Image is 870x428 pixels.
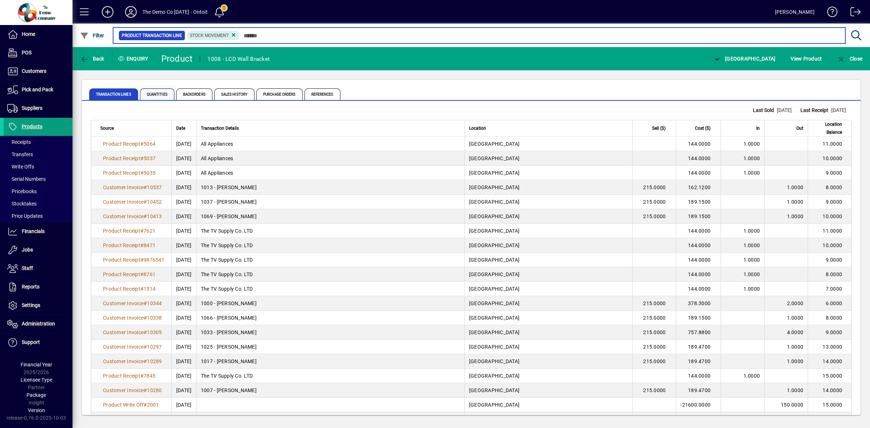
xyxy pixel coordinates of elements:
span: 1.0000 [743,286,760,292]
span: 1.0000 [787,358,804,364]
span: [GEOGRAPHIC_DATA] [469,228,519,234]
td: 15.0000 [808,369,851,383]
span: [GEOGRAPHIC_DATA] [469,329,519,335]
a: Product Write Off#2001 [100,401,162,409]
span: 10338 [147,315,162,321]
td: 144.0000 [676,253,721,267]
a: Product Receipt#7621 [100,227,158,235]
span: # [144,358,147,364]
span: [GEOGRAPHIC_DATA] [469,184,519,190]
span: Location Balance [812,120,842,136]
span: Stock movement [190,33,229,38]
td: The TV Supply Co. LTD [196,267,464,282]
a: Administration [4,315,72,333]
a: Customer Invoice#10280 [100,386,165,394]
button: Profile [119,5,142,18]
span: Close [837,56,862,62]
span: Quantities [140,88,174,100]
td: 8.0000 [808,311,851,325]
span: [GEOGRAPHIC_DATA] [469,199,519,205]
span: Reports [22,284,40,290]
span: Product Receipt [103,170,140,176]
span: [GEOGRAPHIC_DATA] [469,402,519,408]
td: 14.0000 [808,354,851,369]
span: Out [796,124,803,132]
a: Customer Invoice#10452 [100,198,165,206]
span: 10297 [147,344,162,350]
a: Financials [4,223,72,241]
td: [DATE] [171,224,196,238]
button: View Product [789,52,824,65]
span: POS [22,50,32,55]
a: Home [4,25,72,43]
a: Product Receipt#9876541 [100,256,167,264]
td: [DATE] [171,412,196,427]
div: [PERSON_NAME] [775,6,815,18]
a: Customer Invoice#10537 [100,183,165,191]
span: 1.0000 [787,184,804,190]
div: Source [100,124,167,132]
span: 10452 [147,199,162,205]
td: 189.4700 [676,354,721,369]
td: 144.0000 [676,166,721,180]
td: 215.0000 [632,209,676,224]
span: 1.0000 [743,228,760,234]
span: 1.0000 [787,387,804,393]
a: Support [4,333,72,352]
td: 9.0000 [808,253,851,267]
span: 10413 [147,213,162,219]
span: # [144,315,147,321]
td: 10.0000 [808,209,851,224]
td: All Appliances [196,166,464,180]
td: 144.0000 [676,151,721,166]
span: 7621 [144,228,156,234]
span: Write Offs [7,164,34,170]
span: Pricebooks [7,188,37,194]
a: Stocktakes [4,198,72,210]
span: Package [26,392,46,398]
span: # [140,155,144,161]
a: Customer Invoice#10289 [100,357,165,365]
span: Customer Invoice [103,387,144,393]
span: Product Write Off [103,402,144,408]
span: 1.0000 [743,155,760,161]
span: [GEOGRAPHIC_DATA] [469,141,519,147]
span: # [140,286,144,292]
a: Pricebooks [4,185,72,198]
span: Version [28,407,45,413]
td: 1025 - [PERSON_NAME] [196,340,464,354]
a: Transfers [4,148,72,161]
span: Product Receipt [103,373,140,379]
span: Products [22,124,42,129]
a: Serial Numbers [4,173,72,185]
td: [DATE] [171,296,196,311]
a: POS [4,44,72,62]
td: 9.0000 [808,325,851,340]
span: 5064 [144,141,156,147]
span: [GEOGRAPHIC_DATA] [469,358,519,364]
span: [GEOGRAPHIC_DATA] [469,387,519,393]
a: Product Receipt#8471 [100,241,158,249]
span: # [144,213,147,219]
td: 215.0000 [632,311,676,325]
td: 1017 - [PERSON_NAME] [196,354,464,369]
span: References [304,88,340,100]
td: 757.8800 [676,325,721,340]
td: [DATE] [171,383,196,398]
td: [DATE] [171,180,196,195]
div: Date [176,124,192,132]
td: 189.1500 [676,209,721,224]
div: Cost ($) [680,124,717,132]
span: 5035 [144,170,156,176]
a: Staff [4,259,72,278]
td: 215.0000 [632,383,676,398]
span: [GEOGRAPHIC_DATA] [469,213,519,219]
span: 1.0000 [787,199,804,205]
td: 144.0000 [676,238,721,253]
div: The Demo Co [DATE] - Ontoit [142,6,208,18]
span: # [140,242,144,248]
span: Purchase Orders [256,88,303,100]
span: # [140,373,144,379]
td: All Appliances [196,151,464,166]
button: [GEOGRAPHIC_DATA] [711,52,778,65]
